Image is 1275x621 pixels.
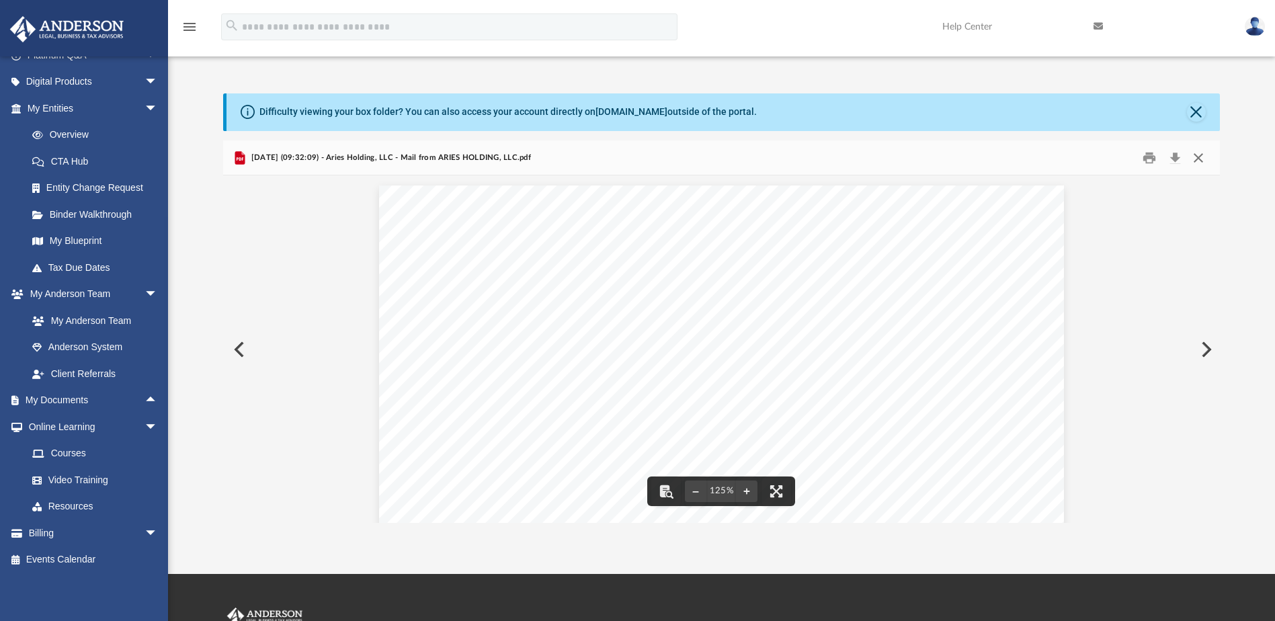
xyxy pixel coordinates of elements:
a: Online Learningarrow_drop_down [9,413,171,440]
a: My Entitiesarrow_drop_down [9,95,178,122]
span: [DATE] (09:32:09) - Aries Holding, LLC - Mail from ARIES HOLDING, LLC.pdf [248,152,531,164]
a: My Documentsarrow_drop_up [9,387,171,414]
span: arrow_drop_down [145,69,171,96]
div: Difficulty viewing your box folder? You can also access your account directly on outside of the p... [259,105,757,119]
span: arrow_drop_down [145,95,171,122]
a: menu [181,26,198,35]
i: menu [181,19,198,35]
a: Courses [19,440,171,467]
span: arrow_drop_down [145,281,171,308]
a: CTA Hub [19,148,178,175]
span: arrow_drop_down [145,520,171,547]
a: My Anderson Teamarrow_drop_down [9,281,171,308]
i: search [224,18,239,33]
a: Client Referrals [19,360,171,387]
a: Digital Productsarrow_drop_down [9,69,178,95]
button: Download [1163,147,1187,168]
button: Print [1136,147,1163,168]
button: Close [1187,103,1206,122]
a: Resources [19,493,171,520]
div: Current zoom level [706,487,736,495]
span: arrow_drop_up [145,387,171,415]
div: Document Viewer [223,175,1219,522]
button: Next File [1190,331,1220,368]
a: [DOMAIN_NAME] [595,106,667,117]
a: Tax Due Dates [19,254,178,281]
span: arrow_drop_down [145,413,171,441]
a: Events Calendar [9,546,178,573]
img: Anderson Advisors Platinum Portal [6,16,128,42]
button: Previous File [223,331,253,368]
button: Zoom in [736,477,757,506]
button: Close [1186,147,1210,168]
button: Enter fullscreen [762,477,791,506]
a: Anderson System [19,334,171,361]
a: Binder Walkthrough [19,201,178,228]
button: Zoom out [685,477,706,506]
a: Overview [19,122,178,149]
button: Toggle findbar [651,477,681,506]
a: My Anderson Team [19,307,165,334]
a: Billingarrow_drop_down [9,520,178,546]
a: Entity Change Request [19,175,178,202]
a: Video Training [19,466,165,493]
a: My Blueprint [19,228,171,255]
img: User Pic [1245,17,1265,36]
div: Preview [223,140,1219,523]
div: File preview [223,175,1219,522]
